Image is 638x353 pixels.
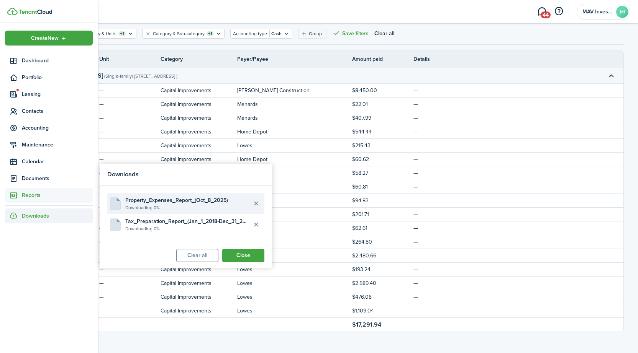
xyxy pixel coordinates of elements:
[125,204,249,211] file-description: Downloading 0%
[153,30,205,37] filter-tag-label: Category & Sub-category
[413,99,521,109] td: null
[72,29,136,39] filter-tag: Open filter
[237,223,352,233] td: Lowes
[99,278,161,288] td: —
[352,140,413,151] td: $215.43
[616,6,628,18] avatar-text: MI
[31,36,59,41] span: Create New
[237,264,352,275] td: Lowes
[352,195,413,206] td: $94.83
[352,292,413,302] td: $476.08
[161,55,237,63] th: Category
[541,11,551,18] span: 44
[413,264,521,275] td: null
[352,85,413,96] td: $8,450.00
[413,127,521,137] td: null
[230,29,292,39] filter-tag: Open filter
[5,53,93,68] a: Dashboard
[237,251,352,261] td: Lowes
[145,31,151,37] button: Clear filter
[413,55,521,63] th: Details
[125,225,249,232] file-description: Downloading 0%
[237,195,352,206] td: Home Depot
[237,85,352,96] td: Christner Construction
[413,168,521,178] td: null
[22,174,93,182] span: Documents
[22,212,49,220] span: Downloads
[413,209,521,220] td: null
[83,30,116,37] filter-tag-label: Property & Units
[582,9,613,15] span: MAV Investments LLC
[99,292,161,302] td: —
[413,140,521,151] td: null
[413,278,521,288] td: null
[99,195,161,206] td: —
[413,251,521,261] td: null
[535,2,549,21] a: Messaging
[161,113,237,123] td: Capital Improvements
[99,237,161,247] td: —
[107,170,264,179] h3: Downloads
[352,209,413,220] td: $201.71
[249,218,262,231] button: Delete file
[109,218,121,231] file-icon: File
[99,127,161,137] td: —
[249,197,262,210] button: Delete file
[19,10,52,14] img: TenantCloud
[352,251,413,261] td: $2,480.66
[237,278,352,288] td: Lowes
[352,99,413,109] td: $22.01
[22,158,93,166] span: Calendar
[352,168,413,178] td: $58.27
[298,29,326,39] filter-tag: Open filter
[161,99,237,109] td: Capital Improvements
[233,30,267,37] filter-tag-label: Accounting type
[99,154,161,164] td: —
[99,55,161,63] th: Unit
[161,127,237,137] td: Capital Improvements
[413,292,521,302] td: null
[309,30,322,37] filter-tag-label: Group
[99,99,161,109] td: —
[352,154,413,164] td: $60.62
[237,306,352,316] td: Lowes
[161,140,237,151] td: Capital Improvements
[22,141,93,149] span: Maintenance
[99,85,161,96] td: —
[142,29,225,39] filter-tag: Open filter
[352,182,413,192] td: $60.81
[22,57,93,65] span: Dashboard
[125,196,228,204] span: Property_Expenses_Report_(Oct_8_2025)
[22,191,93,199] span: Reports
[22,107,93,115] span: Contacts
[99,168,161,178] td: —
[104,73,177,80] report-preview-accordion-description: ( Single-family | [STREET_ADDRESS] )
[5,31,93,46] button: Open menu
[99,140,161,151] td: —
[161,85,237,96] td: Capital Improvements
[237,292,352,302] td: Lowes
[99,264,161,275] td: —
[413,85,521,96] td: null
[125,217,249,225] span: Tax_Preparation_Report_(Jan_1_2018-Dec_31_2025)
[237,113,352,123] td: Menards
[207,31,214,36] filter-tag-counter: +1
[222,249,264,262] button: Close
[413,182,521,192] td: null
[161,292,237,302] td: Capital Improvements
[413,237,521,247] td: null
[22,90,93,98] span: Leasing
[605,69,618,82] button: Toggle accordion
[352,319,413,330] td: $17,291.94
[237,168,352,178] td: Home Depot
[237,237,352,247] td: Lowes
[413,306,521,316] td: null
[352,113,413,123] td: $407.99
[352,306,413,316] td: $1,109.04
[413,195,521,206] td: null
[237,55,352,63] th: Payer/Payee
[99,113,161,123] td: —
[352,237,413,247] td: $264.80
[413,223,521,233] td: null
[237,99,352,109] td: Menards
